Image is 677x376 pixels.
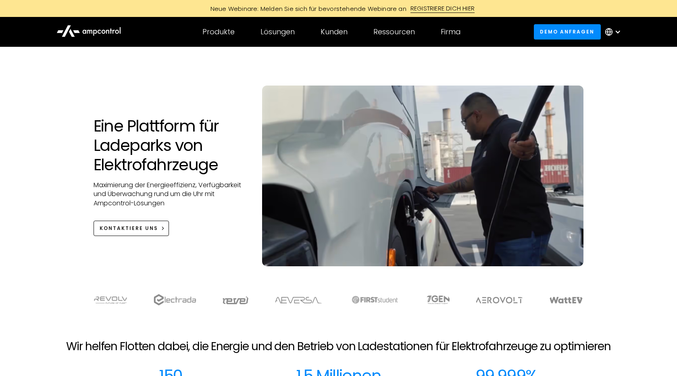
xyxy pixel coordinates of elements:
[94,181,246,208] p: Maximierung der Energieeffizienz, Verfügbarkeit und Überwachung rund um die Uhr mit Ampcontrol-Lö...
[94,116,246,174] h1: Eine Plattform für Ladeparks von Elektrofahrzeuge
[202,27,235,36] div: Produkte
[260,27,295,36] div: Lösungen
[100,225,158,232] div: KONTAKTIERE UNS
[441,27,460,36] div: Firma
[549,297,583,303] img: WattEV logo
[321,27,348,36] div: Kunden
[373,27,415,36] div: Ressourcen
[66,340,610,353] h2: Wir helfen Flotten dabei, die Energie und den Betrieb von Ladestationen für Elektrofahrzeuge zu o...
[157,4,520,13] a: Neue Webinare: Melden Sie sich für bevorstehende Webinare anREGISTRIERE DICH HIER
[94,221,169,236] a: KONTAKTIERE UNS
[202,4,410,13] div: Neue Webinare: Melden Sie sich für bevorstehende Webinare an
[410,4,475,13] div: REGISTRIERE DICH HIER
[154,294,196,305] img: electrada logo
[534,24,601,39] a: Demo anfragen
[475,297,523,303] img: Aerovolt Logo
